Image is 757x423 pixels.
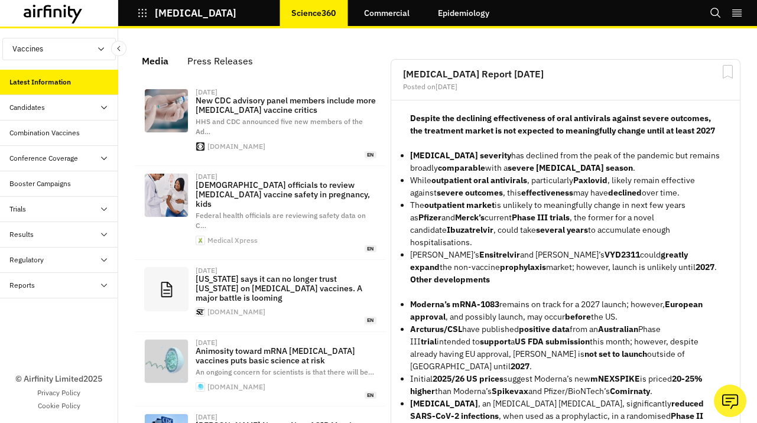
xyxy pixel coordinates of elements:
strong: Moderna’s mRNA-1083 [410,299,499,310]
strong: Spikevax [492,386,528,396]
span: en [365,245,376,253]
div: Booster Campaigns [9,178,71,189]
div: Candidates [9,102,45,113]
strong: 2027 [696,262,714,272]
p: [DEMOGRAPHIC_DATA] officials to review [MEDICAL_DATA] vaccine safety in pregnancy, kids [196,180,376,209]
p: New CDC advisory panel members include more [MEDICAL_DATA] vaccine critics [196,96,376,115]
a: Privacy Policy [37,388,80,398]
p: [PERSON_NAME]’s and [PERSON_NAME]’s could the non-vaccine market; however, launch is unlikely unt... [410,249,721,274]
strong: comparable [438,162,485,173]
strong: Comirnaty [610,386,650,396]
div: [DATE] [196,414,217,421]
div: Results [9,229,34,240]
strong: Ensitrelvir [479,249,520,260]
strong: declined [608,187,642,198]
strong: Phase III trials [512,212,570,223]
p: © Airfinity Limited 2025 [15,373,102,385]
div: [DATE] [196,339,217,346]
strong: [MEDICAL_DATA] [410,398,478,409]
div: Reports [9,280,35,291]
div: Conference Coverage [9,153,78,164]
strong: Other developments [410,274,490,285]
strong: 2027 [511,361,529,372]
strong: Pfizer [418,212,441,223]
p: [US_STATE] says it can no longer trust [US_STATE] on [MEDICAL_DATA] vaccines. A major battle is l... [196,274,376,302]
strong: positive data [519,324,570,334]
span: Federal health officials are reviewing safety data on C … [196,211,366,230]
strong: [MEDICAL_DATA] severity [410,150,511,161]
img: web-app-manifest-512x512.png [196,236,204,245]
div: [DOMAIN_NAME] [207,383,265,391]
strong: Despite the declining effectiveness of oral antivirals against severe outcomes, the treatment mar... [410,113,715,136]
p: While , particularly , likely remain effective against , this may have over time. [410,174,721,199]
strong: 2025/26 US prices [433,373,503,384]
strong: outpatient oral antivirals [431,175,527,186]
strong: severe [MEDICAL_DATA] season [508,162,633,173]
p: has declined from the peak of the pandemic but remains broadly with a . [410,149,721,174]
strong: outcomes [465,187,503,198]
strong: not set to launch [584,349,647,359]
strong: Arcturus/CSL [410,324,462,334]
a: [DATE][US_STATE] says it can no longer trust [US_STATE] on [MEDICAL_DATA] vaccines. A major battl... [135,260,386,332]
div: Latest Information [9,77,71,87]
strong: Ibuzatrelvir [447,224,493,235]
div: Trials [9,204,26,214]
div: Combination Vaccines [9,128,80,138]
div: [DOMAIN_NAME] [207,308,265,315]
strong: prophylaxis [500,262,546,272]
strong: support [480,336,511,347]
div: [DOMAIN_NAME] [207,143,265,150]
span: en [365,317,376,324]
button: [MEDICAL_DATA] [137,3,236,23]
strong: mNEXSPIKE [590,373,640,384]
div: Press Releases [187,52,253,70]
div: Medical Xpress [207,237,258,244]
strong: several years [536,224,588,235]
strong: before [565,311,591,322]
a: [DATE][DEMOGRAPHIC_DATA] officials to review [MEDICAL_DATA] vaccine safety in pregnancy, kidsFede... [135,166,386,260]
strong: trial [421,336,437,347]
span: An ongoing concern for scientists is that there will be … [196,367,374,376]
div: [DATE] [196,267,217,274]
strong: severe [437,187,463,198]
svg: Bookmark Report [720,64,735,79]
p: have published from an Phase III intended to a this month; however, despite already having EU app... [410,323,721,373]
a: Cookie Policy [38,401,80,411]
p: remains on track for a 2027 launch; however, , and possibly launch, may occur the US. [410,298,721,323]
a: [DATE]Animosity toward mRNA [MEDICAL_DATA] vaccines puts basic science at riskAn ongoing concern ... [135,332,386,406]
strong: Australian [598,324,638,334]
a: [DATE]New CDC advisory panel members include more [MEDICAL_DATA] vaccine criticsHHS and CDC annou... [135,82,386,166]
div: Media [142,52,168,70]
span: HHS and CDC announced five new members of the Ad … [196,117,363,136]
button: Vaccines [2,38,116,60]
strong: Paxlovid [573,175,607,186]
div: Regulatory [9,255,44,265]
p: [MEDICAL_DATA] [155,8,236,18]
img: mrna-vaccine-structure-illustration.jpg [145,340,188,383]
p: Animosity toward mRNA [MEDICAL_DATA] vaccines puts basic science at risk [196,346,376,365]
p: Science360 [291,8,336,18]
span: en [365,392,376,399]
p: Initial suggest Moderna’s new is priced than Moderna’s and Pfizer/BioNTech’s . [410,373,721,398]
strong: effectiveness [521,187,573,198]
p: The is unlikely to meaningfully change in next few years as and current , the former for a novel ... [410,199,721,249]
button: Close Sidebar [111,41,126,56]
div: Posted on [DATE] [403,83,728,90]
img: apple-touch-icon.png [196,383,204,391]
button: Ask our analysts [714,385,746,417]
img: us-officials-to-review.jpg [145,174,188,217]
div: [DATE] [196,173,217,180]
h2: [MEDICAL_DATA] Report [DATE] [403,69,728,79]
img: vacine.jpg [145,89,188,132]
strong: US FDA submission [515,336,590,347]
div: [DATE] [196,89,217,96]
strong: VYD2311 [605,249,640,260]
strong: outpatient market [424,200,495,210]
strong: Merck’s [455,212,485,223]
img: icon-192x192.png [196,142,204,151]
span: en [365,151,376,159]
img: faviconV2 [196,308,204,316]
button: Search [710,3,722,23]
